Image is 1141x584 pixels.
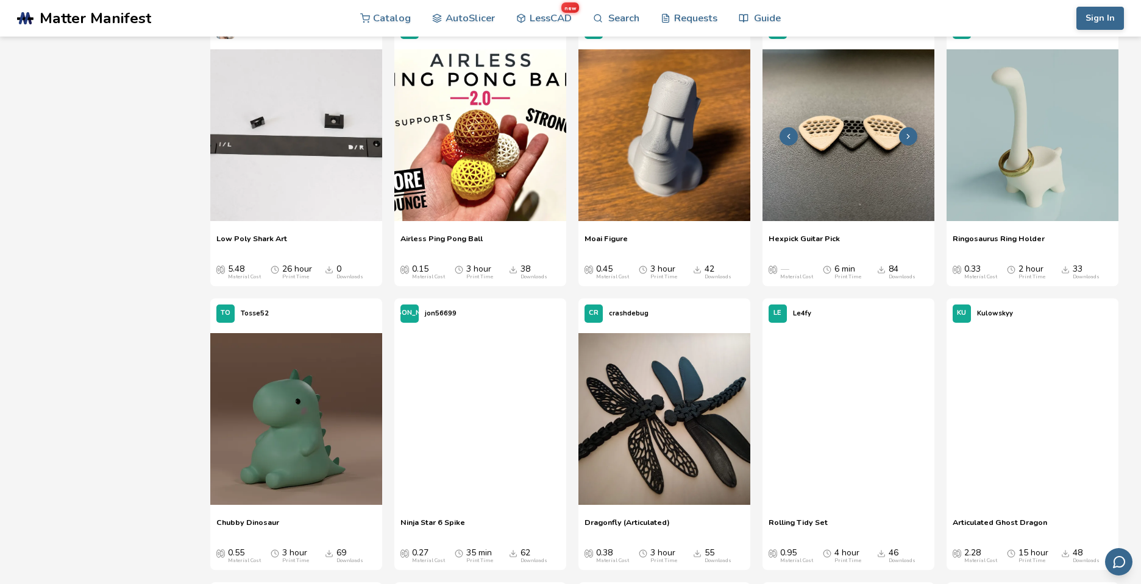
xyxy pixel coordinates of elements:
[1018,264,1045,280] div: 2 hour
[216,518,279,536] a: Chubby Dinosaur
[1073,548,1100,564] div: 48
[282,264,312,280] div: 26 hour
[705,264,731,280] div: 42
[1105,548,1132,575] button: Send feedback via email
[1073,264,1100,280] div: 33
[650,548,677,564] div: 3 hour
[834,558,861,564] div: Print Time
[336,274,363,280] div: Downloads
[964,548,997,564] div: 2.28
[561,2,579,13] span: new
[650,264,677,280] div: 3 hour
[596,274,629,280] div: Material Cost
[596,548,629,564] div: 0.38
[336,548,363,564] div: 69
[793,307,811,320] p: Le4fy
[693,548,702,558] span: Downloads
[964,264,997,280] div: 0.33
[1061,548,1070,558] span: Downloads
[585,234,628,252] a: Moai Figure
[1018,274,1045,280] div: Print Time
[466,548,493,564] div: 35 min
[425,307,457,320] p: jon56699
[400,548,409,558] span: Average Cost
[693,264,702,274] span: Downloads
[639,264,647,274] span: Average Print Time
[780,274,813,280] div: Material Cost
[889,274,915,280] div: Downloads
[282,274,309,280] div: Print Time
[1018,558,1045,564] div: Print Time
[228,558,261,564] div: Material Cost
[271,548,279,558] span: Average Print Time
[953,518,1047,536] a: Articulated Ghost Dragon
[877,264,886,274] span: Downloads
[650,558,677,564] div: Print Time
[228,548,261,564] div: 0.55
[336,264,363,280] div: 0
[216,234,287,252] a: Low Poly Shark Art
[40,10,151,27] span: Matter Manifest
[769,234,840,252] a: Hexpick Guitar Pick
[221,309,230,317] span: TO
[589,309,599,317] span: CR
[271,264,279,274] span: Average Print Time
[834,274,861,280] div: Print Time
[609,307,649,320] p: crashdebug
[325,264,333,274] span: Downloads
[412,274,445,280] div: Material Cost
[325,548,333,558] span: Downloads
[780,264,789,274] span: —
[282,548,309,564] div: 3 hour
[521,548,547,564] div: 62
[769,518,828,536] a: Rolling Tidy Set
[596,264,629,280] div: 0.45
[705,558,731,564] div: Downloads
[780,558,813,564] div: Material Cost
[412,264,445,280] div: 0.15
[639,548,647,558] span: Average Print Time
[455,264,463,274] span: Average Print Time
[509,548,517,558] span: Downloads
[953,234,1045,252] a: Ringosaurus Ring Holder
[585,518,670,536] a: Dragonfly (Articulated)
[466,274,493,280] div: Print Time
[957,309,966,317] span: KU
[1076,7,1124,30] button: Sign In
[780,548,813,564] div: 0.95
[400,264,409,274] span: Average Cost
[823,264,831,274] span: Average Print Time
[877,548,886,558] span: Downloads
[585,548,593,558] span: Average Cost
[216,264,225,274] span: Average Cost
[705,274,731,280] div: Downloads
[889,548,915,564] div: 46
[769,548,777,558] span: Average Cost
[1073,558,1100,564] div: Downloads
[834,264,861,280] div: 6 min
[412,558,445,564] div: Material Cost
[889,264,915,280] div: 84
[585,264,593,274] span: Average Cost
[228,264,261,280] div: 5.48
[466,264,493,280] div: 3 hour
[400,234,483,252] a: Airless Ping Pong Ball
[596,558,629,564] div: Material Cost
[521,274,547,280] div: Downloads
[823,548,831,558] span: Average Print Time
[509,264,517,274] span: Downloads
[650,274,677,280] div: Print Time
[705,548,731,564] div: 55
[953,264,961,274] span: Average Cost
[455,548,463,558] span: Average Print Time
[834,548,861,564] div: 4 hour
[769,264,777,274] span: Average Cost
